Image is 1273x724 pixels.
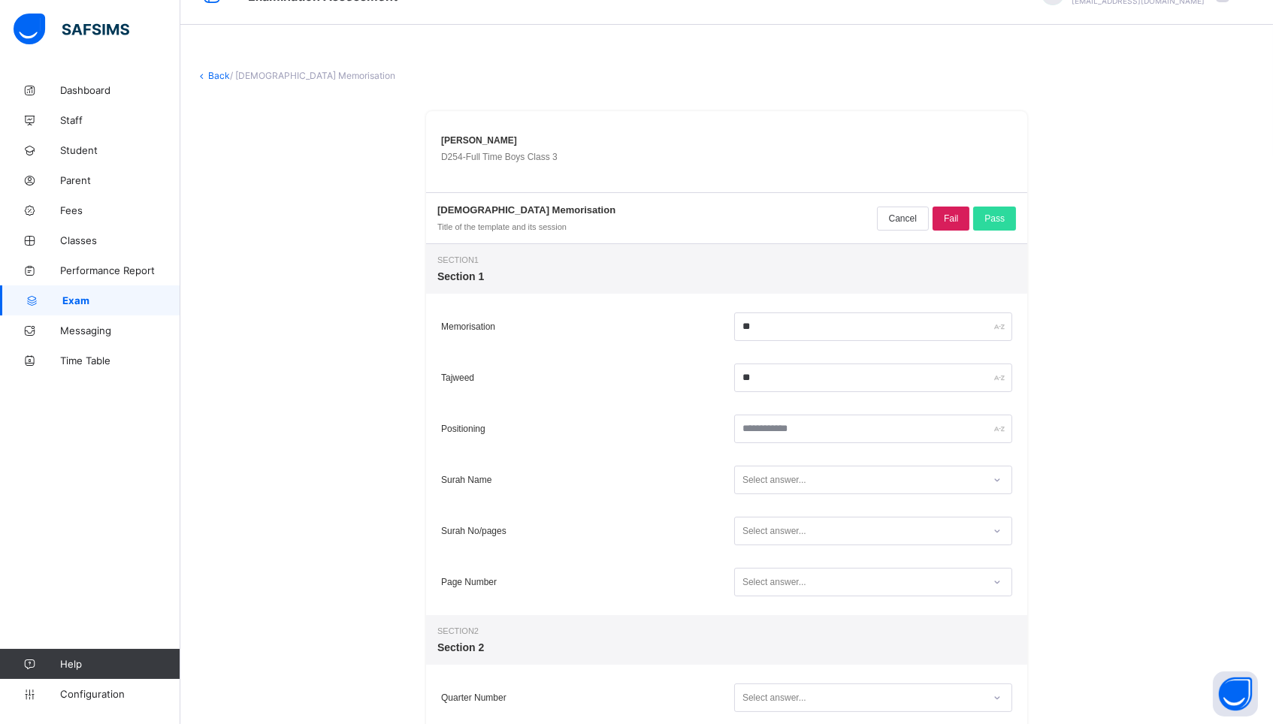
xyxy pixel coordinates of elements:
[60,174,180,186] span: Parent
[889,213,917,224] span: Cancel
[208,70,230,81] a: Back
[60,264,180,276] span: Performance Report
[437,255,1016,264] span: Section 1
[62,294,180,306] span: Exam
[437,270,1016,282] span: Section 1
[437,641,1016,653] span: Section 2
[60,354,180,367] span: Time Table
[60,84,180,96] span: Dashboard
[60,688,180,700] span: Configuration
[60,204,180,216] span: Fees
[742,683,806,712] div: Select answer...
[441,692,506,703] span: Quarter Number
[437,222,567,231] span: Title of the template and its session
[441,152,558,162] span: D254 - Full Time Boys Class 3
[441,321,495,332] span: Memorisation
[14,14,129,45] img: safsims
[437,626,1016,635] span: Section 2
[742,568,806,596] div: Select answer...
[441,577,497,587] span: Page Number
[742,466,806,494] div: Select answer...
[1213,671,1258,716] button: Open asap
[60,324,180,336] span: Messaging
[441,373,474,383] span: Tajweed
[742,517,806,545] div: Select answer...
[437,204,615,216] span: [DEMOGRAPHIC_DATA] Memorisation
[944,213,958,224] span: Fail
[60,114,180,126] span: Staff
[984,213,1005,224] span: Pass
[441,424,485,434] span: Positioning
[60,144,180,156] span: Student
[60,658,180,670] span: Help
[230,70,395,81] span: / [DEMOGRAPHIC_DATA] Memorisation
[441,135,517,146] span: [PERSON_NAME]
[60,234,180,246] span: Classes
[441,475,491,485] span: Surah Name
[441,526,506,536] span: Surah No/pages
